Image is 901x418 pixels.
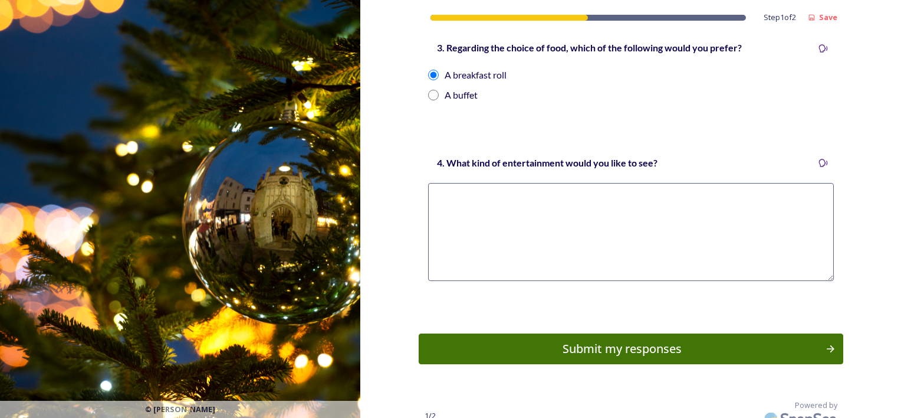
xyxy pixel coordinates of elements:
[445,88,478,102] div: A buffet
[437,157,657,168] strong: 4. What kind of entertainment would you like to see?
[764,12,796,23] span: Step 1 of 2
[425,340,820,358] div: Submit my responses
[819,12,837,22] strong: Save
[437,42,742,53] strong: 3. Regarding the choice of food, which of the following would you prefer?
[145,404,215,415] span: © [PERSON_NAME]
[445,68,507,82] div: A breakfast roll
[419,334,843,364] button: Continue
[795,400,837,411] span: Powered by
